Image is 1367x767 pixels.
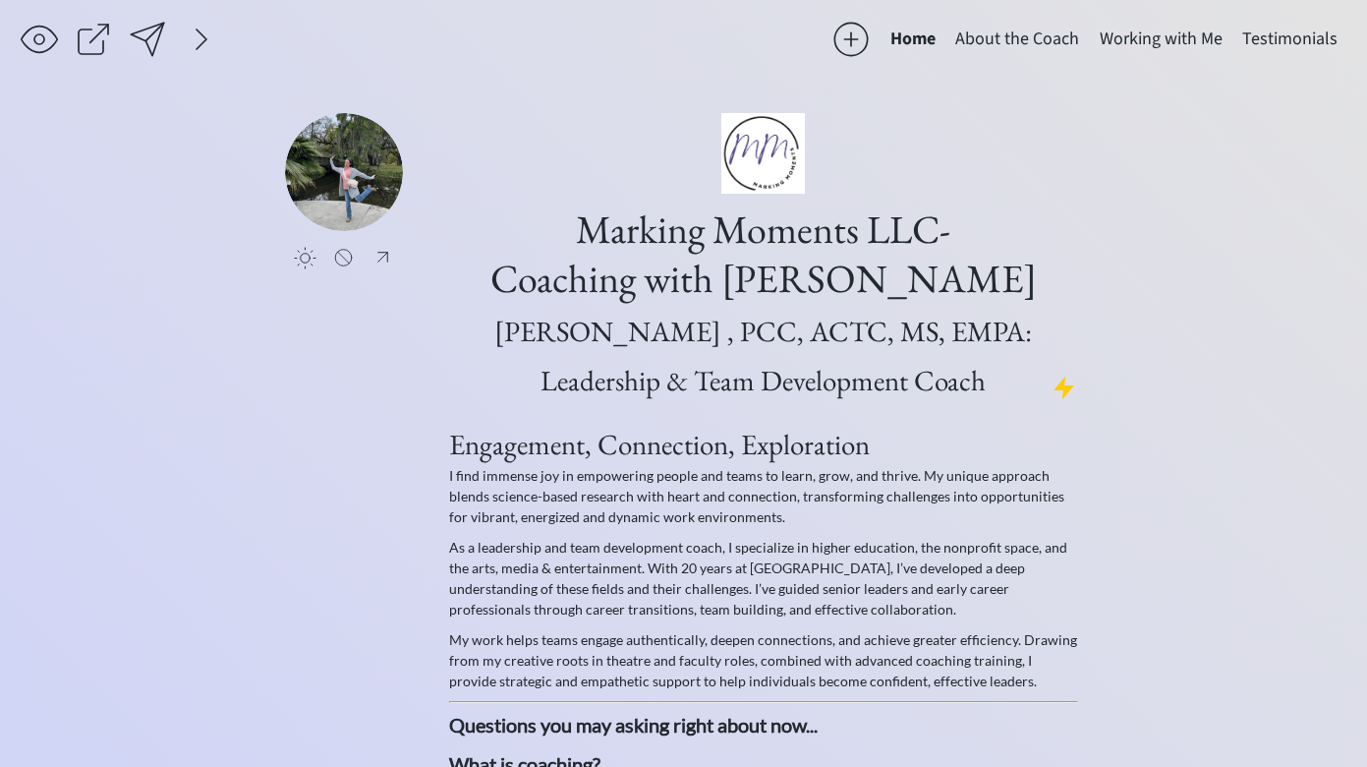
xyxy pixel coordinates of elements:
span: Questions you may asking right about now... [449,713,818,737]
p: I find immense joy in empowering people and teams to learn, grow, and thrive. My unique approach ... [449,465,1077,527]
span: [PERSON_NAME] , PCC, ACTC, MS, EMPA: [494,313,1032,350]
span: Leadership & Team Development Coach [541,362,986,399]
button: Working with Me [1090,20,1232,59]
p: As a leadership and team development coach, I specialize in higher education, the nonprofit space... [449,537,1077,619]
p: My work helps teams engage authentically, deepen connections, and achieve greater efficiency. Dra... [449,629,1077,691]
button: Testimonials [1232,20,1347,59]
button: About the Coach [945,20,1089,59]
img: MM%20Logo_Comp%20FINAL.jpg [721,113,805,194]
h1: Marking Moments LLC- Coaching with [PERSON_NAME] [447,113,1078,401]
button: Home [881,20,945,59]
span: Engagement, Connection, Exploration [449,426,870,463]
